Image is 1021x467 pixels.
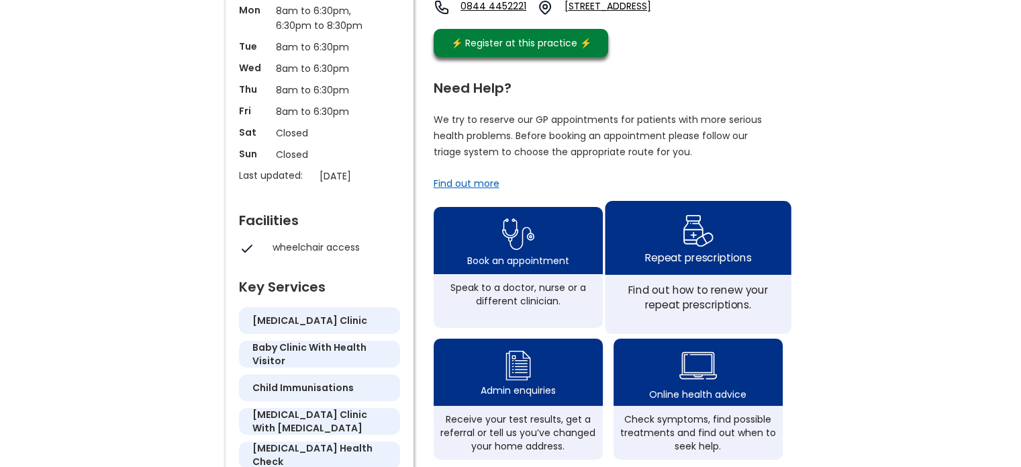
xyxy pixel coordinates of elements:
[434,339,603,460] a: admin enquiry iconAdmin enquiriesReceive your test results, get a referral or tell us you’ve chan...
[239,126,269,139] p: Sat
[276,126,363,140] p: Closed
[252,408,387,435] h5: [MEDICAL_DATA] clinic with [MEDICAL_DATA]
[467,254,569,267] div: Book an appointment
[320,169,407,183] p: [DATE]
[434,29,608,57] a: ⚡️ Register at this practice ⚡️
[481,384,556,397] div: Admin enquiries
[440,281,596,308] div: Speak to a doctor, nurse or a different clinician.
[682,211,714,250] img: repeat prescription icon
[273,241,393,254] div: wheelchair access
[239,273,400,294] div: Key Services
[239,147,269,161] p: Sun
[614,339,783,460] a: health advice iconOnline health adviceCheck symptoms, find possible treatments and find out when ...
[239,3,269,17] p: Mon
[434,177,499,190] a: Find out more
[239,40,269,53] p: Tue
[239,83,269,96] p: Thu
[503,347,533,384] img: admin enquiry icon
[276,83,363,97] p: 8am to 6:30pm
[434,207,603,328] a: book appointment icon Book an appointmentSpeak to a doctor, nurse or a different clinician.
[444,36,599,50] div: ⚡️ Register at this practice ⚡️
[239,61,269,75] p: Wed
[434,112,763,160] p: We try to reserve our GP appointments for patients with more serious health problems. Before book...
[252,341,387,368] h5: baby clinic with health visitor
[649,388,746,401] div: Online health advice
[252,381,354,394] h5: child immunisations
[239,207,400,227] div: Facilities
[276,61,363,76] p: 8am to 6:30pm
[440,413,596,453] div: Receive your test results, get a referral or tell us you’ve changed your home address.
[239,169,313,182] p: Last updated:
[276,104,363,119] p: 8am to 6:30pm
[620,413,776,453] div: Check symptoms, find possible treatments and find out when to seek help.
[612,282,783,312] div: Find out how to renew your repeat prescriptions.
[276,147,363,162] p: Closed
[252,314,367,327] h5: [MEDICAL_DATA] clinic
[644,250,750,265] div: Repeat prescriptions
[605,201,791,334] a: repeat prescription iconRepeat prescriptionsFind out how to renew your repeat prescriptions.
[276,3,363,33] p: 8am to 6:30pm, 6:30pm to 8:30pm
[679,343,717,388] img: health advice icon
[276,40,363,54] p: 8am to 6:30pm
[502,214,534,254] img: book appointment icon
[239,104,269,118] p: Fri
[434,75,783,95] div: Need Help?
